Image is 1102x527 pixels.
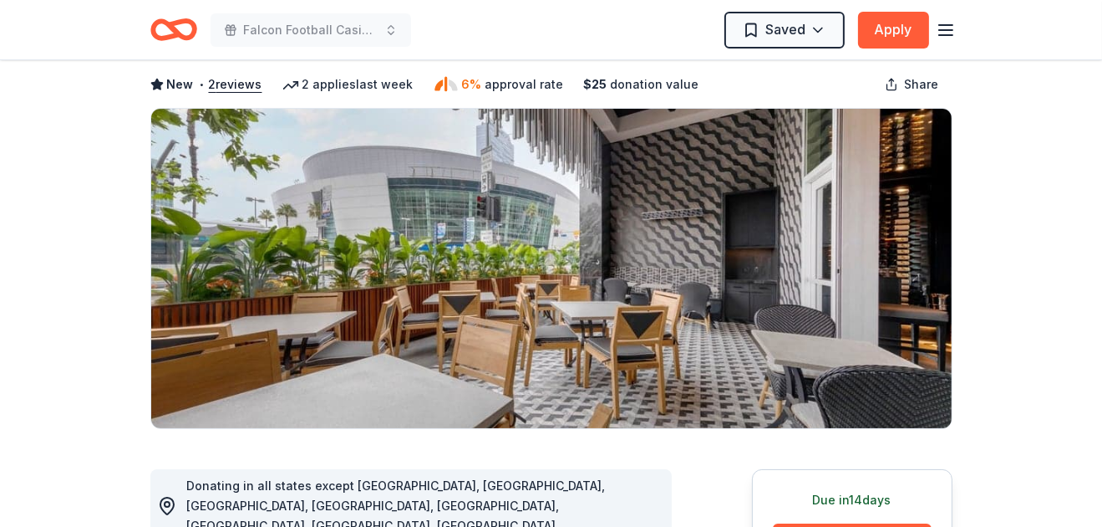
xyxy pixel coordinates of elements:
button: Apply [858,12,929,49]
button: Falcon Football Casino Night [211,13,411,47]
div: 2 applies last week [282,74,414,95]
span: Share [905,74,939,95]
span: $ 25 [584,74,607,95]
button: 2reviews [209,74,262,95]
a: Home [150,10,197,49]
span: Saved [766,18,806,40]
span: New [167,74,194,95]
span: donation value [611,74,699,95]
button: Share [871,68,952,101]
div: Due in 14 days [773,490,932,510]
span: • [198,78,204,91]
button: Saved [724,12,845,49]
span: approval rate [485,74,564,95]
img: Image for Landry's [151,109,952,428]
span: Falcon Football Casino Night [244,20,378,40]
span: 6% [462,74,482,95]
